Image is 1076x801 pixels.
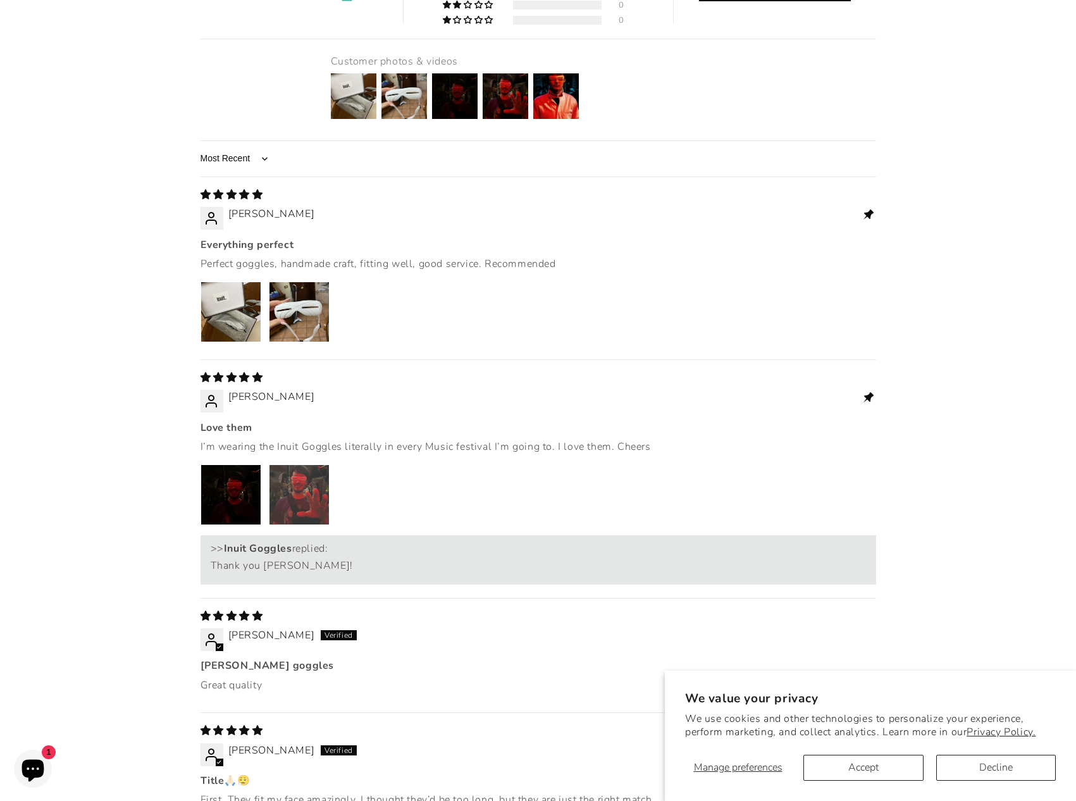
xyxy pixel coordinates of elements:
span: 5 star review [201,609,263,623]
a: Link to user picture 2 [269,282,330,342]
span: 5 star review [201,724,263,738]
p: We use cookies and other technologies to personalize your experience, perform marketing, and coll... [685,712,1056,739]
button: Manage preferences [685,755,791,781]
button: Decline [936,755,1056,781]
span: [PERSON_NAME] [228,207,315,221]
p: Perfect goggles, handmade craft, fitting well, good service. Recommended [201,257,876,271]
span: Manage preferences [694,761,782,774]
span: [PERSON_NAME] [228,743,315,757]
b: Everything perfect [201,238,876,252]
a: Link to user picture 2 [269,464,330,525]
img: User picture [328,71,379,121]
p: I’m wearing the Inuit Goggles literally in every Music festival I’m going to. I love them. Cheers [201,440,876,454]
span: [PERSON_NAME] [228,628,315,642]
span: [PERSON_NAME] [228,390,315,404]
img: User picture [531,71,581,121]
div: Customer photos & videos [331,54,731,68]
button: Accept [803,755,923,781]
img: User picture [379,71,430,121]
img: User picture [269,282,329,342]
select: Sort dropdown [201,146,271,171]
b: Title🙏🏻😮‍💨 [201,774,876,788]
a: Privacy Policy. [967,725,1036,739]
a: Link to user picture 1 [201,464,261,525]
a: Link to user picture 1 [201,282,261,342]
span: 5 star review [201,371,263,385]
img: User picture [480,71,531,121]
b: [PERSON_NAME] goggles [201,659,876,673]
p: Great quality [201,678,876,692]
p: Thank you [PERSON_NAME]! [211,559,866,573]
inbox-online-store-chat: Shopify online store chat [10,750,56,791]
b: Love them [201,421,876,435]
div: >> replied: [211,542,866,556]
img: User picture [201,282,261,342]
img: User picture [430,71,480,121]
b: Inuit Goggles [224,542,292,556]
h2: We value your privacy [685,691,1056,707]
img: User picture [269,465,329,525]
img: User picture [201,465,261,525]
span: 5 star review [201,188,263,202]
